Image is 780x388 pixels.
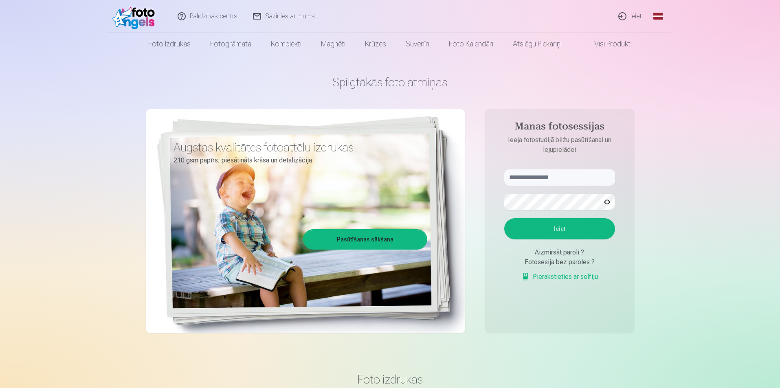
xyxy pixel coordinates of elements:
h4: Manas fotosessijas [496,121,623,135]
a: Pasūtīšanas sākšana [304,230,426,248]
div: Aizmirsāt paroli ? [504,248,615,257]
a: Magnēti [311,33,355,55]
a: Pierakstieties ar selfiju [521,272,598,282]
a: Komplekti [261,33,311,55]
a: Foto kalendāri [439,33,503,55]
div: Fotosesija bez paroles ? [504,257,615,267]
a: Suvenīri [396,33,439,55]
h1: Spilgtākās foto atmiņas [146,75,635,90]
a: Krūzes [355,33,396,55]
p: Ieeja fotostudijā bilžu pasūtīšanai un lejupielādei [496,135,623,155]
a: Atslēgu piekariņi [503,33,571,55]
img: /fa1 [112,3,159,29]
a: Foto izdrukas [138,33,200,55]
p: 210 gsm papīrs, piesātināta krāsa un detalizācija [174,155,421,166]
a: Fotogrāmata [200,33,261,55]
a: Visi produkti [571,33,642,55]
button: Ieiet [504,218,615,239]
h3: Augstas kvalitātes fotoattēlu izdrukas [174,140,421,155]
h3: Foto izdrukas [152,372,628,387]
